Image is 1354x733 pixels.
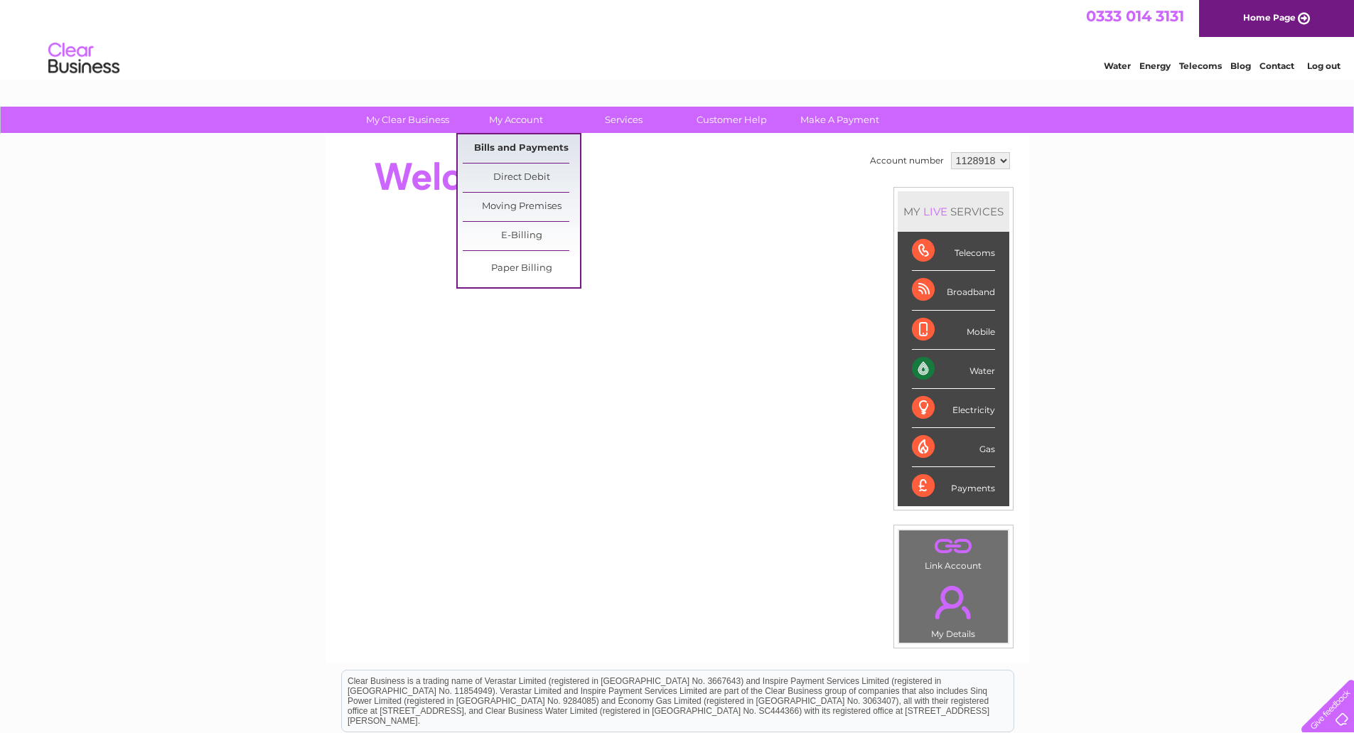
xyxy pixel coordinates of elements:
[912,271,995,310] div: Broadband
[463,193,580,221] a: Moving Premises
[48,37,120,80] img: logo.png
[1307,60,1340,71] a: Log out
[349,107,466,133] a: My Clear Business
[342,8,1014,69] div: Clear Business is a trading name of Verastar Limited (registered in [GEOGRAPHIC_DATA] No. 3667643...
[1104,60,1131,71] a: Water
[912,311,995,350] div: Mobile
[912,232,995,271] div: Telecoms
[912,467,995,505] div: Payments
[903,577,1004,627] a: .
[1179,60,1222,71] a: Telecoms
[673,107,790,133] a: Customer Help
[898,191,1009,232] div: MY SERVICES
[463,222,580,250] a: E-Billing
[920,205,950,218] div: LIVE
[463,255,580,283] a: Paper Billing
[898,530,1009,574] td: Link Account
[1086,7,1184,25] a: 0333 014 3131
[463,164,580,192] a: Direct Debit
[912,389,995,428] div: Electricity
[565,107,682,133] a: Services
[903,534,1004,559] a: .
[1139,60,1171,71] a: Energy
[1259,60,1294,71] a: Contact
[912,350,995,389] div: Water
[1230,60,1251,71] a: Blog
[457,107,574,133] a: My Account
[781,107,898,133] a: Make A Payment
[866,149,947,173] td: Account number
[898,574,1009,643] td: My Details
[463,134,580,163] a: Bills and Payments
[912,428,995,467] div: Gas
